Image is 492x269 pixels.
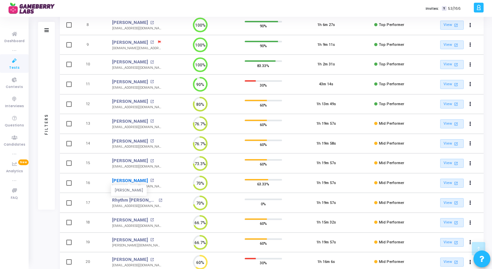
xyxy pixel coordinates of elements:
[112,79,148,85] a: [PERSON_NAME]
[77,35,105,55] td: 9
[440,238,464,247] a: View
[77,15,105,35] td: 8
[440,100,464,109] a: View
[466,218,475,228] button: Actions
[316,200,336,206] div: 1h 19m 57s
[77,233,105,252] td: 19
[112,85,162,90] div: [EMAIL_ADDRESS][DOMAIN_NAME]
[379,23,404,27] span: Top Performer
[453,180,459,186] mat-icon: open_in_new
[77,213,105,233] td: 18
[453,259,459,265] mat-icon: open_in_new
[453,141,459,147] mat-icon: open_in_new
[379,161,404,165] span: Mid Performer
[316,160,336,166] div: 1h 19m 57s
[112,125,162,130] div: [EMAIL_ADDRESS][DOMAIN_NAME]
[260,121,267,128] span: 60%
[112,39,148,46] a: [PERSON_NAME]
[4,142,25,148] span: Candidates
[440,119,464,128] a: View
[260,141,267,148] span: 60%
[150,179,154,182] mat-icon: open_in_new
[112,26,162,31] div: [EMAIL_ADDRESS][DOMAIN_NAME]
[260,161,267,168] span: 60%
[8,2,59,15] img: logo
[440,21,464,30] a: View
[379,102,404,106] span: Top Performer
[150,159,154,163] mat-icon: open_in_new
[112,105,162,110] div: [EMAIL_ADDRESS][DOMAIN_NAME]
[317,259,335,265] div: 1h 16m 6s
[440,80,464,89] a: View
[150,139,154,143] mat-icon: open_in_new
[260,23,267,29] span: 90%
[440,40,464,50] a: View
[77,193,105,213] td: 17
[379,260,404,264] span: Mid Performer
[466,178,475,188] button: Actions
[77,55,105,74] td: 10
[442,6,446,11] span: T
[260,220,267,227] span: 60%
[440,218,464,227] a: View
[6,169,23,174] span: Analytics
[379,201,404,205] span: Mid Performer
[112,138,148,145] a: [PERSON_NAME]
[11,195,18,201] span: FAQ
[316,141,336,147] div: 1h 19m 58s
[260,82,267,89] span: 30%
[379,181,404,185] span: Mid Performer
[112,184,162,189] div: [EMAIL_ADDRESS][DOMAIN_NAME]
[316,121,336,127] div: 1h 19m 57s
[379,62,404,66] span: Top Performer
[112,263,162,268] div: [EMAIL_ADDRESS][DOMAIN_NAME]
[260,240,267,247] span: 60%
[426,6,439,11] label: Invites:
[112,65,162,70] div: [EMAIL_ADDRESS][DOMAIN_NAME]
[150,60,154,64] mat-icon: open_in_new
[112,177,148,184] a: [PERSON_NAME]
[453,220,459,226] mat-icon: open_in_new
[316,101,336,107] div: 1h 13m 49s
[453,121,459,127] mat-icon: open_in_new
[379,82,404,86] span: Top Performer
[112,46,162,51] div: [DOMAIN_NAME][EMAIL_ADDRESS][DOMAIN_NAME]
[466,119,475,129] button: Actions
[150,40,154,44] mat-icon: open_in_new
[453,22,459,28] mat-icon: open_in_new
[77,114,105,134] td: 13
[5,123,24,128] span: Questions
[317,62,335,67] div: 1h 2m 31s
[379,220,404,225] span: Mid Performer
[440,60,464,69] a: View
[112,204,162,209] div: [EMAIL_ADDRESS][DOMAIN_NAME]
[453,62,459,67] mat-icon: open_in_new
[319,82,333,87] div: 43m 14s
[77,134,105,154] td: 14
[260,260,267,266] span: 30%
[112,59,148,65] a: [PERSON_NAME]
[317,22,335,28] div: 1h 6m 27s
[453,160,459,166] mat-icon: open_in_new
[43,87,49,161] div: Filters
[466,139,475,148] button: Actions
[440,179,464,188] a: View
[453,240,459,245] mat-icon: open_in_new
[260,42,267,49] span: 90%
[77,74,105,94] td: 11
[257,181,269,187] span: 63.33%
[77,173,105,193] td: 16
[440,139,464,148] a: View
[150,218,154,222] mat-icon: open_in_new
[77,94,105,114] td: 12
[6,84,23,90] span: Contests
[112,256,148,263] a: [PERSON_NAME]
[466,99,475,109] button: Actions
[150,21,154,25] mat-icon: open_in_new
[260,101,267,108] span: 60%
[453,42,459,48] mat-icon: open_in_new
[379,42,404,47] span: Top Performer
[112,237,148,243] a: [PERSON_NAME]
[440,258,464,267] a: View
[4,38,25,44] span: Dashboard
